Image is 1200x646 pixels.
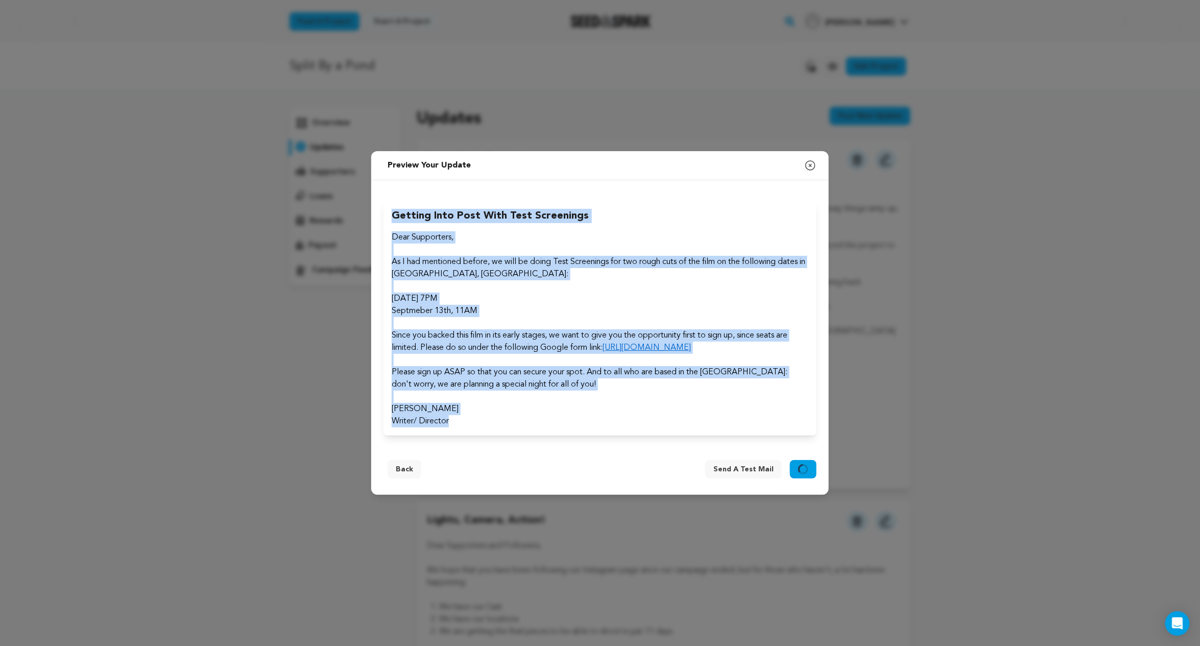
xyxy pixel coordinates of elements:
[392,403,808,415] p: [PERSON_NAME]
[603,344,691,352] a: [URL][DOMAIN_NAME]
[392,366,808,391] p: Please sign up ASAP so that you can secure your spot. And to all who are based in the [GEOGRAPHIC...
[388,460,421,478] button: Back
[392,293,808,305] p: [DATE] 7PM
[392,329,808,354] p: Since you backed this film in its early stages, we want to give you the opportunity first to sign...
[392,209,808,223] h2: Getting Into Post with Test Screenings
[383,155,475,176] h2: Preview your update
[705,460,782,478] button: Send a test mail
[713,464,774,474] span: Send a test mail
[392,231,808,244] p: Dear Supporters,
[1165,611,1190,636] div: Open Intercom Messenger
[392,256,808,280] p: As I had mentioned before, we will be doing Test Screenings for two rough cuts of the film on the...
[392,415,808,427] p: Writer/ Director
[392,305,808,317] p: Septmeber 13th, 11AM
